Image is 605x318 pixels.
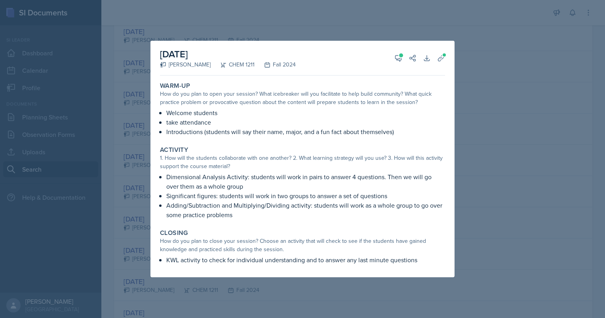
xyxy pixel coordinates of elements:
[166,191,445,201] p: Significant figures: students will work in two groups to answer a set of questions
[160,82,190,90] label: Warm-Up
[160,90,445,106] div: How do you plan to open your session? What icebreaker will you facilitate to help build community...
[160,47,296,61] h2: [DATE]
[166,201,445,220] p: Adding/Subtraction and Multiplying/Dividing activity: students will work as a whole group to go o...
[160,237,445,254] div: How do you plan to close your session? Choose an activity that will check to see if the students ...
[166,108,445,117] p: Welcome students
[160,229,188,237] label: Closing
[166,172,445,191] p: Dimensional Analysis Activity: students will work in pairs to answer 4 questions. Then we will go...
[160,61,211,69] div: [PERSON_NAME]
[166,127,445,136] p: Introductions (students will say their name, major, and a fun fact about themselves)
[166,117,445,127] p: take attendance
[160,154,445,170] div: 1. How will the students collaborate with one another? 2. What learning strategy will you use? 3....
[160,146,188,154] label: Activity
[255,61,296,69] div: Fall 2024
[211,61,255,69] div: CHEM 1211
[166,255,445,265] p: KWL activity to check for individual understanding and to answer any last minute questions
